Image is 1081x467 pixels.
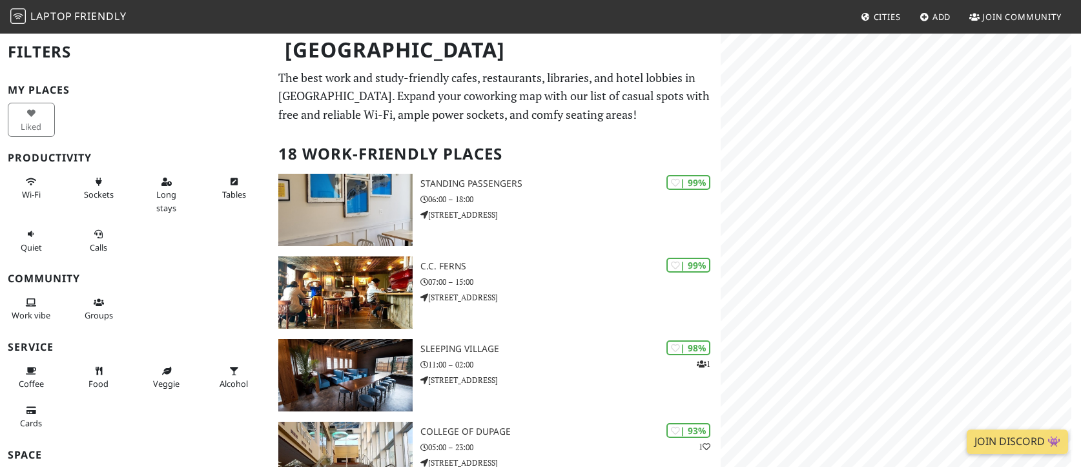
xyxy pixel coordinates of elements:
h3: My Places [8,84,263,96]
p: 1 [699,441,710,453]
button: Calls [76,223,123,258]
button: Groups [76,292,123,326]
button: Work vibe [8,292,55,326]
a: Join Discord 👾 [967,430,1068,454]
span: Join Community [982,11,1062,23]
h3: Service [8,341,263,353]
img: LaptopFriendly [10,8,26,24]
span: People working [12,309,50,321]
p: 05:00 – 23:00 [420,441,721,453]
span: Alcohol [220,378,248,389]
h3: College of DuPage [420,426,721,437]
h2: 18 Work-Friendly Places [278,134,714,174]
h3: Productivity [8,152,263,164]
a: Add [914,5,956,28]
a: C.C. Ferns | 99% C.C. Ferns 07:00 – 15:00 [STREET_ADDRESS] [271,256,721,329]
h1: [GEOGRAPHIC_DATA] [274,32,719,68]
a: Join Community [964,5,1067,28]
span: Cities [874,11,901,23]
span: Stable Wi-Fi [22,189,41,200]
span: Group tables [85,309,113,321]
p: 1 [697,358,710,370]
button: Veggie [143,360,190,395]
button: Wi-Fi [8,171,55,205]
p: [STREET_ADDRESS] [420,374,721,386]
button: Coffee [8,360,55,395]
span: Friendly [74,9,126,23]
span: Video/audio calls [90,242,107,253]
h3: C.C. Ferns [420,261,721,272]
div: | 99% [666,258,710,273]
p: The best work and study-friendly cafes, restaurants, libraries, and hotel lobbies in [GEOGRAPHIC_... [278,68,714,124]
p: 06:00 – 18:00 [420,193,721,205]
button: Alcohol [211,360,258,395]
button: Quiet [8,223,55,258]
span: Food [88,378,108,389]
span: Coffee [19,378,44,389]
button: Long stays [143,171,190,218]
span: Add [932,11,951,23]
div: | 93% [666,423,710,438]
p: 07:00 – 15:00 [420,276,721,288]
span: Veggie [153,378,180,389]
div: | 98% [666,340,710,355]
span: Laptop [30,9,72,23]
h2: Filters [8,32,263,72]
div: | 99% [666,175,710,190]
span: Work-friendly tables [222,189,246,200]
p: 11:00 – 02:00 [420,358,721,371]
button: Food [76,360,123,395]
p: [STREET_ADDRESS] [420,209,721,221]
button: Cards [8,400,55,434]
span: Long stays [156,189,176,213]
p: [STREET_ADDRESS] [420,291,721,304]
span: Credit cards [20,417,42,429]
a: Standing Passengers | 99% Standing Passengers 06:00 – 18:00 [STREET_ADDRESS] [271,174,721,246]
img: C.C. Ferns [278,256,413,329]
button: Tables [211,171,258,205]
img: Sleeping Village [278,339,413,411]
a: Sleeping Village | 98% 1 Sleeping Village 11:00 – 02:00 [STREET_ADDRESS] [271,339,721,411]
span: Quiet [21,242,42,253]
a: LaptopFriendly LaptopFriendly [10,6,127,28]
img: Standing Passengers [278,174,413,246]
a: Cities [856,5,906,28]
button: Sockets [76,171,123,205]
h3: Sleeping Village [420,344,721,355]
span: Power sockets [84,189,114,200]
h3: Space [8,449,263,461]
h3: Community [8,273,263,285]
h3: Standing Passengers [420,178,721,189]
